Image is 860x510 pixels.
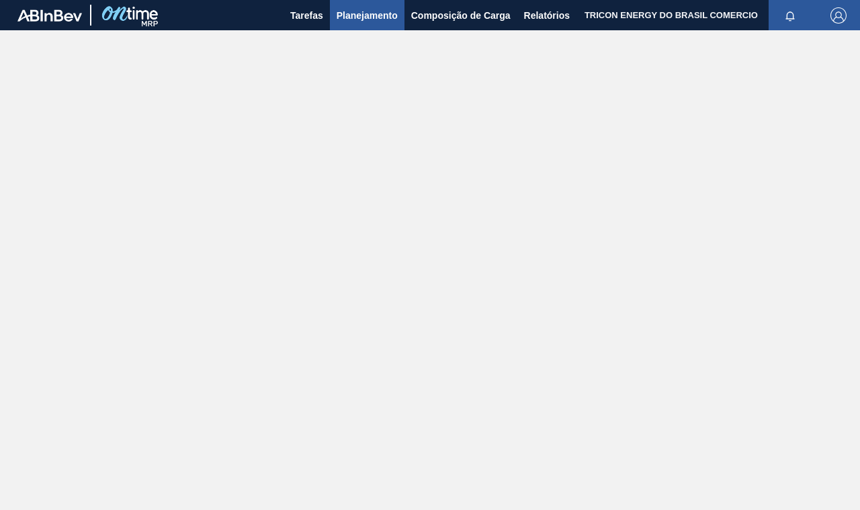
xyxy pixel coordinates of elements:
button: Notificações [769,6,812,25]
img: TNhmsLtSVTkK8tSr43FrP2fwEKptu5GPRR3wAAAABJRU5ErkJggg== [17,9,82,22]
span: Tarefas [290,7,323,24]
span: Composição de Carga [411,7,511,24]
span: Planejamento [337,7,398,24]
img: Logout [830,7,847,24]
span: Relatórios [524,7,570,24]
